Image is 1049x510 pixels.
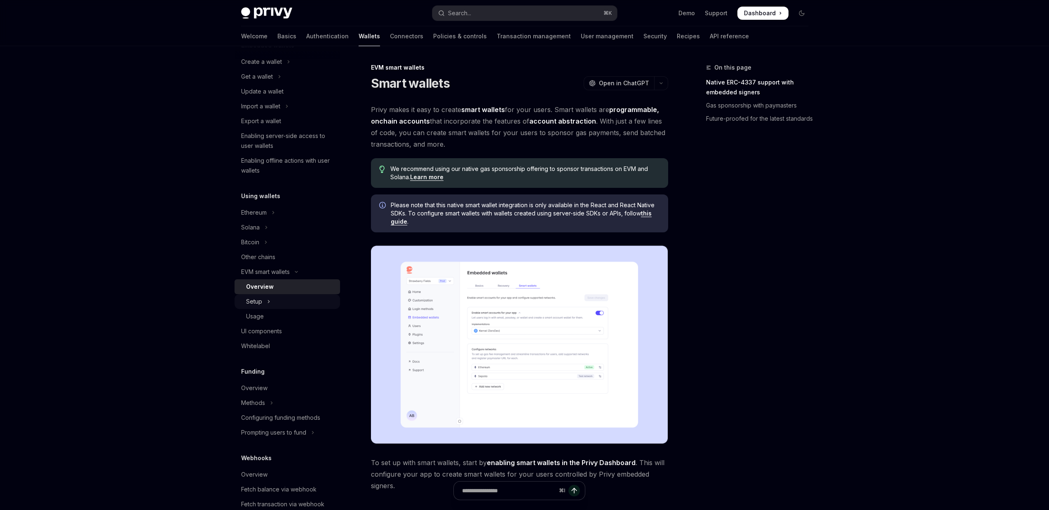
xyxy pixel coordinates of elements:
div: Enabling offline actions with user wallets [241,156,335,175]
a: Enabling offline actions with user wallets [235,153,340,178]
div: Update a wallet [241,87,284,96]
button: Toggle Import a wallet section [235,99,340,114]
svg: Tip [379,166,385,173]
a: Welcome [241,26,268,46]
button: Toggle Solana section [235,220,340,235]
span: To set up with smart wallets, start by . This will configure your app to create smart wallets for... [371,457,668,491]
a: Whitelabel [235,339,340,353]
button: Toggle Create a wallet section [235,54,340,69]
button: Toggle Methods section [235,395,340,410]
a: Demo [678,9,695,17]
div: Fetch transaction via webhook [241,499,324,509]
div: Setup [246,297,262,306]
a: Authentication [306,26,349,46]
div: Overview [241,470,268,480]
a: Overview [235,279,340,294]
div: Export a wallet [241,116,281,126]
div: Usage [246,311,264,321]
a: Update a wallet [235,84,340,99]
button: Open search [432,6,617,21]
div: Import a wallet [241,101,280,111]
a: Connectors [390,26,423,46]
span: Please note that this native smart wallet integration is only available in the React and React Na... [391,201,660,226]
a: Other chains [235,250,340,264]
a: Fetch balance via webhook [235,482,340,497]
button: Toggle dark mode [795,7,808,20]
a: Policies & controls [433,26,487,46]
button: Toggle Get a wallet section [235,69,340,84]
a: Overview [235,381,340,395]
button: Send message [568,485,580,496]
a: Native ERC-4337 support with embedded signers [706,76,815,99]
button: Open in ChatGPT [584,76,654,90]
img: Sample enable smart wallets [371,246,668,444]
a: Learn more [410,173,444,181]
span: We recommend using our native gas sponsorship offering to sponsor transactions on EVM and Solana. [390,165,659,181]
a: Gas sponsorship with paymasters [706,99,815,112]
h1: Smart wallets [371,76,450,91]
button: Toggle Prompting users to fund section [235,425,340,440]
strong: smart wallets [461,105,505,114]
a: Support [705,9,727,17]
div: Solana [241,222,260,232]
input: Ask a question... [462,482,556,500]
div: Search... [448,8,471,18]
div: Fetch balance via webhook [241,484,317,494]
div: EVM smart wallets [371,63,668,72]
h5: Using wallets [241,191,280,201]
div: EVM smart wallets [241,267,290,277]
div: Bitcoin [241,237,259,247]
button: Toggle Setup section [235,294,340,309]
div: Whitelabel [241,341,270,351]
a: Wallets [359,26,380,46]
a: Enabling server-side access to user wallets [235,129,340,153]
span: On this page [714,63,751,73]
div: Create a wallet [241,57,282,67]
span: ⌘ K [603,10,612,16]
button: Toggle Bitcoin section [235,235,340,250]
a: Security [643,26,667,46]
h5: Funding [241,367,265,377]
a: Export a wallet [235,114,340,129]
svg: Info [379,202,387,210]
a: Overview [235,467,340,482]
span: Privy makes it easy to create for your users. Smart wallets are that incorporate the features of ... [371,104,668,150]
a: Transaction management [497,26,571,46]
h5: Webhooks [241,453,272,463]
a: Usage [235,309,340,324]
div: Overview [241,383,268,393]
div: Methods [241,398,265,408]
a: UI components [235,324,340,339]
a: Future-proofed for the latest standards [706,112,815,125]
a: User management [581,26,634,46]
a: account abstraction [529,117,596,126]
a: API reference [710,26,749,46]
span: Open in ChatGPT [599,79,649,87]
div: Enabling server-side access to user wallets [241,131,335,151]
a: enabling smart wallets in the Privy Dashboard [487,459,636,467]
a: Configuring funding methods [235,410,340,425]
span: Dashboard [744,9,776,17]
a: Dashboard [737,7,789,20]
img: dark logo [241,7,292,19]
a: Basics [277,26,296,46]
div: Get a wallet [241,72,273,82]
div: Prompting users to fund [241,428,306,437]
a: Recipes [677,26,700,46]
div: Overview [246,282,274,292]
div: Configuring funding methods [241,413,320,423]
div: UI components [241,326,282,336]
div: Other chains [241,252,275,262]
button: Toggle EVM smart wallets section [235,264,340,279]
button: Toggle Ethereum section [235,205,340,220]
div: Ethereum [241,208,267,218]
